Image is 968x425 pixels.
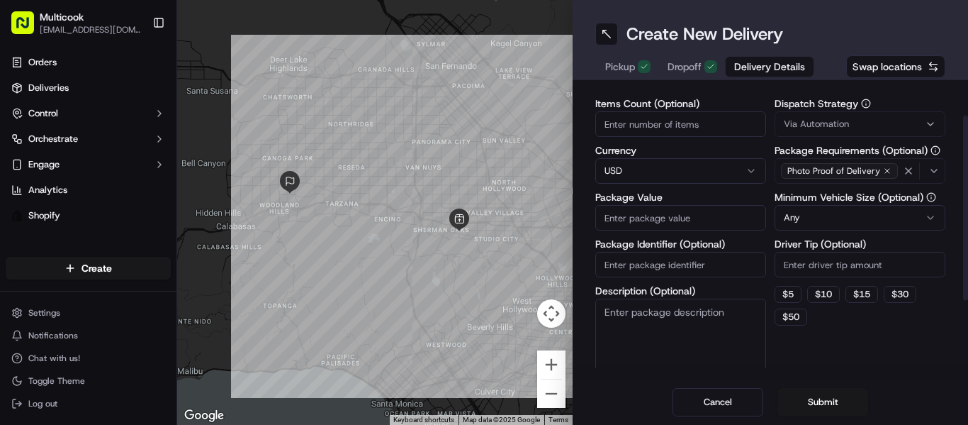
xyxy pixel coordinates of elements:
[28,184,67,197] span: Analytics
[14,245,37,272] img: Wisdom Oko
[861,99,871,109] button: Dispatch Strategy
[6,77,171,99] a: Deliveries
[605,60,635,74] span: Pickup
[44,258,151,270] span: Wisdom [PERSON_NAME]
[28,375,85,387] span: Toggle Theme
[6,238,171,261] div: Favorites
[775,239,945,249] label: Driver Tip (Optional)
[6,102,171,125] button: Control
[6,51,171,74] a: Orders
[6,204,171,227] a: Shopify
[28,353,80,364] span: Chat with us!
[6,257,171,280] button: Create
[775,252,945,277] input: Enter driver tip amount
[154,258,159,270] span: •
[28,209,60,222] span: Shopify
[181,407,227,425] img: Google
[775,111,945,137] button: Via Automation
[241,140,258,157] button: Start new chat
[930,145,940,155] button: Package Requirements (Optional)
[595,145,766,155] label: Currency
[775,99,945,109] label: Dispatch Strategy
[6,179,171,202] a: Analytics
[64,136,232,150] div: Start new chat
[28,158,60,171] span: Engage
[626,23,783,45] h1: Create New Delivery
[846,55,945,78] button: Swap locations
[775,192,945,202] label: Minimum Vehicle Size (Optional)
[14,57,258,79] p: Welcome 👋
[6,303,171,323] button: Settings
[28,398,57,409] span: Log out
[6,326,171,346] button: Notifications
[114,311,233,337] a: 💻API Documentation
[40,10,84,24] button: Multicook
[537,380,565,408] button: Zoom out
[463,416,540,424] span: Map data ©2025 Google
[28,259,40,270] img: 1736555255976-a54dd68f-1ca7-489b-9aae-adbdc363a1c4
[6,6,147,40] button: Multicook[EMAIL_ADDRESS][DOMAIN_NAME]
[734,60,805,74] span: Delivery Details
[28,107,58,120] span: Control
[14,184,95,196] div: Past conversations
[787,165,880,177] span: Photo Proof of Delivery
[64,150,195,161] div: We're available if you need us!
[672,388,763,416] button: Cancel
[141,320,171,331] span: Pylon
[595,111,766,137] input: Enter number of items
[14,136,40,161] img: 1736555255976-a54dd68f-1ca7-489b-9aae-adbdc363a1c4
[595,286,766,296] label: Description (Optional)
[777,388,868,416] button: Submit
[9,311,114,337] a: 📗Knowledge Base
[30,136,55,161] img: 4281594248423_2fcf9dad9f2a874258b8_72.png
[595,205,766,231] input: Enter package value
[784,118,849,131] span: Via Automation
[28,82,69,94] span: Deliveries
[28,330,78,341] span: Notifications
[14,206,37,234] img: Wisdom Oko
[154,220,159,231] span: •
[11,210,23,221] img: Shopify logo
[81,261,112,275] span: Create
[595,239,766,249] label: Package Identifier (Optional)
[775,286,801,303] button: $5
[537,351,565,379] button: Zoom in
[44,220,151,231] span: Wisdom [PERSON_NAME]
[162,258,191,270] span: [DATE]
[37,92,255,106] input: Got a question? Start typing here...
[926,192,936,202] button: Minimum Vehicle Size (Optional)
[162,220,191,231] span: [DATE]
[6,153,171,176] button: Engage
[28,133,78,145] span: Orchestrate
[100,319,171,331] a: Powered byPylon
[28,307,60,319] span: Settings
[548,416,568,424] a: Terms (opens in new tab)
[6,128,171,150] button: Orchestrate
[393,415,454,425] button: Keyboard shortcuts
[884,286,916,303] button: $30
[595,99,766,109] label: Items Count (Optional)
[6,371,171,391] button: Toggle Theme
[28,56,57,69] span: Orders
[668,60,702,74] span: Dropoff
[595,192,766,202] label: Package Value
[775,309,807,326] button: $50
[220,182,258,199] button: See all
[40,24,141,35] button: [EMAIL_ADDRESS][DOMAIN_NAME]
[595,252,766,277] input: Enter package identifier
[852,60,922,74] span: Swap locations
[775,145,945,155] label: Package Requirements (Optional)
[14,14,43,43] img: Nash
[775,158,945,184] button: Photo Proof of Delivery
[6,394,171,414] button: Log out
[807,286,840,303] button: $10
[845,286,878,303] button: $15
[537,299,565,328] button: Map camera controls
[28,221,40,232] img: 1736555255976-a54dd68f-1ca7-489b-9aae-adbdc363a1c4
[6,348,171,368] button: Chat with us!
[181,407,227,425] a: Open this area in Google Maps (opens a new window)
